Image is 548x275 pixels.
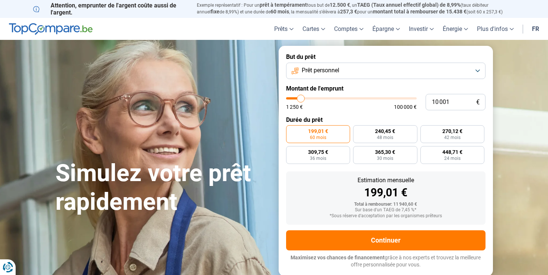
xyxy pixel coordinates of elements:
label: Montant de l'emprunt [286,85,485,92]
span: 448,71 € [442,149,462,155]
span: 240,45 € [375,129,395,134]
div: *Sous réserve d'acceptation par les organismes prêteurs [292,214,480,219]
span: Maximisez vos chances de financement [291,255,385,260]
span: 12.500 € [330,2,350,8]
span: fixe [211,9,219,15]
span: 24 mois [444,156,461,161]
span: 48 mois [377,135,393,140]
span: 30 mois [377,156,393,161]
span: Prêt personnel [302,66,339,75]
div: Estimation mensuelle [292,177,480,183]
a: Plus d'infos [472,18,518,40]
span: 309,75 € [308,149,328,155]
div: Sur base d'un TAEG de 7,45 %* [292,208,480,213]
span: 36 mois [310,156,326,161]
a: fr [528,18,544,40]
a: Comptes [330,18,368,40]
a: Épargne [368,18,404,40]
label: But du prêt [286,53,485,60]
a: Prêts [270,18,298,40]
p: grâce à nos experts et trouvez la meilleure offre personnalisée pour vous. [286,254,485,269]
div: 199,01 € [292,187,480,198]
button: Prêt personnel [286,63,485,79]
span: prêt à tempérament [260,2,307,8]
span: 365,30 € [375,149,395,155]
span: € [476,99,480,105]
label: Durée du prêt [286,116,485,123]
span: 60 mois [270,9,289,15]
h1: Simulez votre prêt rapidement [55,159,270,216]
p: Attention, emprunter de l'argent coûte aussi de l'argent. [33,2,188,16]
span: 199,01 € [308,129,328,134]
span: 1 250 € [286,104,303,110]
span: 42 mois [444,135,461,140]
span: 270,12 € [442,129,462,134]
div: Total à rembourser: 11 940,60 € [292,202,480,207]
p: Exemple représentatif : Pour un tous but de , un (taux débiteur annuel de 8,99%) et une durée de ... [197,2,515,15]
span: montant total à rembourser de 15.438 € [373,9,467,15]
a: Investir [404,18,438,40]
a: Énergie [438,18,472,40]
img: TopCompare [9,23,93,35]
span: 257,3 € [340,9,357,15]
button: Continuer [286,230,485,250]
span: TAEG (Taux annuel effectif global) de 8,99% [357,2,461,8]
span: 60 mois [310,135,326,140]
a: Cartes [298,18,330,40]
span: 100 000 € [394,104,417,110]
